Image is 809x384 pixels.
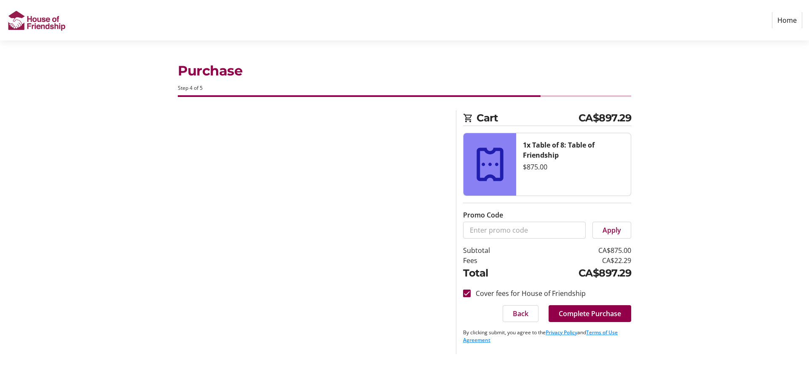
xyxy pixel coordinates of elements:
[463,210,503,220] label: Promo Code
[463,329,618,344] a: Terms of Use Agreement
[549,305,631,322] button: Complete Purchase
[463,266,520,281] td: Total
[520,266,631,281] td: CA$897.29
[772,12,802,28] a: Home
[463,222,586,239] input: Enter promo code
[603,225,621,235] span: Apply
[477,110,579,126] span: Cart
[592,222,631,239] button: Apply
[7,3,67,37] img: House of Friendship's Logo
[579,110,632,126] span: CA$897.29
[546,329,577,336] a: Privacy Policy
[520,255,631,266] td: CA$22.29
[463,255,520,266] td: Fees
[503,305,538,322] button: Back
[523,140,595,160] strong: 1x Table of 8: Table of Friendship
[523,162,624,172] div: $875.00
[463,329,631,344] p: By clicking submit, you agree to the and
[559,309,621,319] span: Complete Purchase
[178,61,631,81] h1: Purchase
[471,288,586,298] label: Cover fees for House of Friendship
[513,309,528,319] span: Back
[520,245,631,255] td: CA$875.00
[463,245,520,255] td: Subtotal
[178,84,631,92] div: Step 4 of 5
